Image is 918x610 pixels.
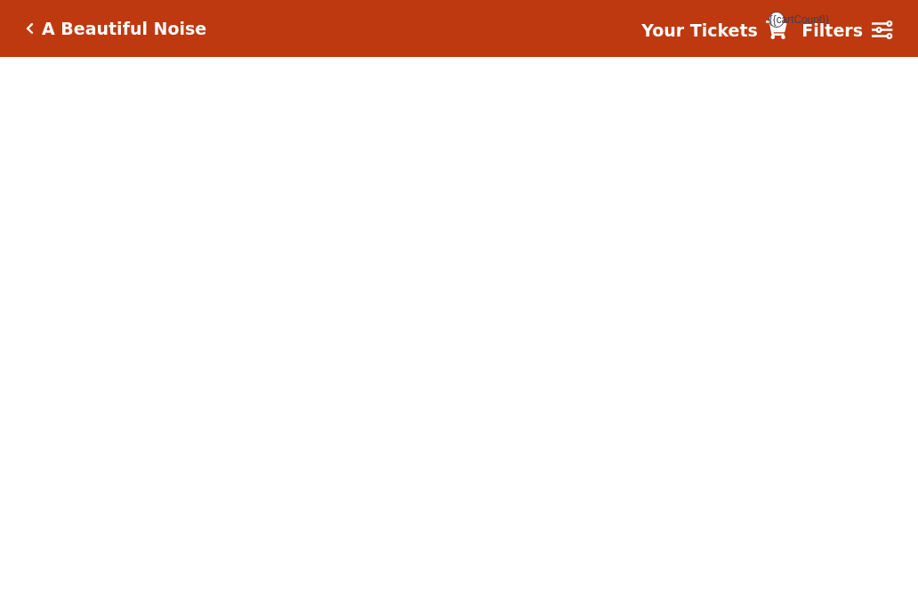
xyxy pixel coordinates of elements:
[641,18,787,44] a: Your Tickets {{cartCount}}
[641,20,758,40] strong: Your Tickets
[26,22,34,35] a: Click here to go back to filters
[42,19,206,39] h5: A Beautiful Noise
[769,12,785,28] span: {{cartCount}}
[801,20,863,40] strong: Filters
[801,18,892,44] a: Filters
